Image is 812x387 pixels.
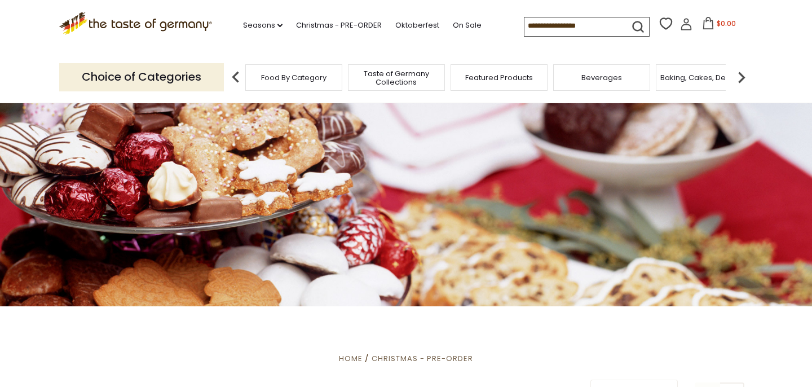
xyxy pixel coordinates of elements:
[243,19,283,32] a: Seasons
[351,69,442,86] a: Taste of Germany Collections
[339,353,363,364] a: Home
[695,17,743,34] button: $0.00
[730,66,753,89] img: next arrow
[660,73,748,82] a: Baking, Cakes, Desserts
[224,66,247,89] img: previous arrow
[59,63,224,91] p: Choice of Categories
[372,353,473,364] a: Christmas - PRE-ORDER
[296,19,382,32] a: Christmas - PRE-ORDER
[581,73,622,82] a: Beverages
[453,19,482,32] a: On Sale
[395,19,439,32] a: Oktoberfest
[465,73,533,82] a: Featured Products
[261,73,326,82] a: Food By Category
[717,19,736,28] span: $0.00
